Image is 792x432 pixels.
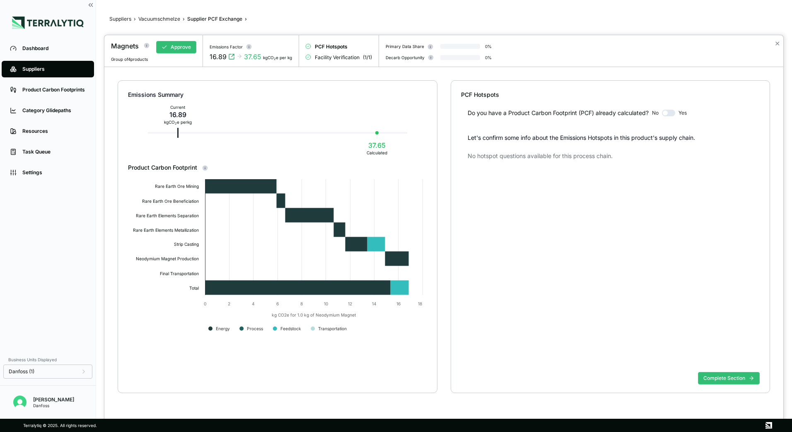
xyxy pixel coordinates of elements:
span: Facility Verification [315,54,360,61]
div: Product Carbon Footprint [128,163,427,172]
text: 6 [276,301,279,306]
div: 0 % [485,44,492,49]
text: 2 [228,301,230,306]
div: kgCO e per kg [263,55,292,60]
div: PCF Hotspots [461,91,760,99]
text: Final Transportation [160,271,199,276]
text: 14 [372,301,377,306]
text: Process [247,326,263,331]
div: 0 % [485,55,492,60]
span: Group of 4 products [111,57,148,62]
span: ( 1 / 1 ) [363,54,372,61]
div: 16.89 [210,52,227,62]
div: Do you have a Product Carbon Footprint (PCF) already calculated? [468,109,649,117]
text: 12 [348,301,352,306]
text: 8 [300,301,303,306]
text: 4 [252,301,255,306]
text: Energy [216,326,230,331]
div: Primary Data Share [386,44,424,49]
sub: 2 [274,57,276,61]
span: No [652,110,659,116]
button: Complete Section [698,372,760,384]
text: 10 [324,301,328,306]
text: Neodymium Magnet Production [136,256,199,262]
sub: 2 [175,122,177,125]
div: Magnets [111,41,139,51]
div: kg CO e per kg [164,120,192,125]
div: Calculated [367,150,387,155]
text: 0 [204,301,206,306]
text: Strip Casting [174,242,199,247]
button: Close [775,38,780,48]
span: PCF Hotspots [315,43,348,50]
text: Total [189,286,199,290]
text: Rare Earth Elements Metallization [133,228,199,233]
div: 37.65 [244,52,261,62]
text: Feedstock [280,326,301,331]
text: Transportation [318,326,347,331]
div: Emissions Factor [210,44,243,49]
text: kg CO2e for 1.0 kg of Neodymium Magnet [272,312,356,318]
text: Rare Earth Elements Separation [136,213,199,218]
svg: View audit trail [228,53,235,60]
text: 18 [418,301,422,306]
span: Yes [679,110,687,116]
div: Decarb Opportunity [386,55,425,60]
div: Current [164,105,192,110]
button: Approve [156,41,196,53]
div: 37.65 [367,140,387,150]
div: 16.89 [164,110,192,120]
text: 16 [396,301,401,306]
text: Rare Earth Ore Beneficiation [142,199,199,204]
div: No hotspot questions available for this process chain. [468,152,760,160]
p: Let's confirm some info about the Emissions Hotspots in this product's supply chain. [468,134,760,142]
text: Rare Earth Ore Mining [155,184,199,189]
div: Emissions Summary [128,91,427,99]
